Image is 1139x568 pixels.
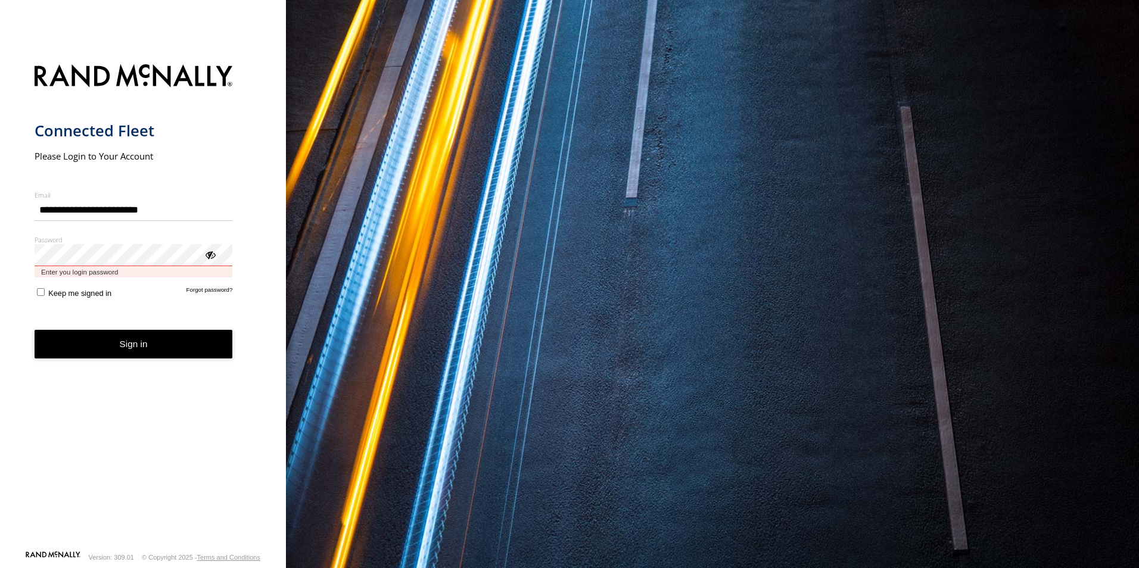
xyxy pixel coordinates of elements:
div: ViewPassword [204,248,216,260]
form: main [35,57,252,550]
a: Forgot password? [186,286,233,298]
span: Keep me signed in [48,289,111,298]
div: © Copyright 2025 - [142,554,260,561]
h1: Connected Fleet [35,121,233,141]
a: Terms and Conditions [197,554,260,561]
input: Keep me signed in [37,288,45,296]
a: Visit our Website [26,551,80,563]
label: Password [35,235,233,244]
label: Email [35,191,233,199]
button: Sign in [35,330,233,359]
div: Version: 309.01 [89,554,134,561]
span: Enter you login password [35,266,233,277]
h2: Please Login to Your Account [35,150,233,162]
img: Rand McNally [35,62,233,92]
